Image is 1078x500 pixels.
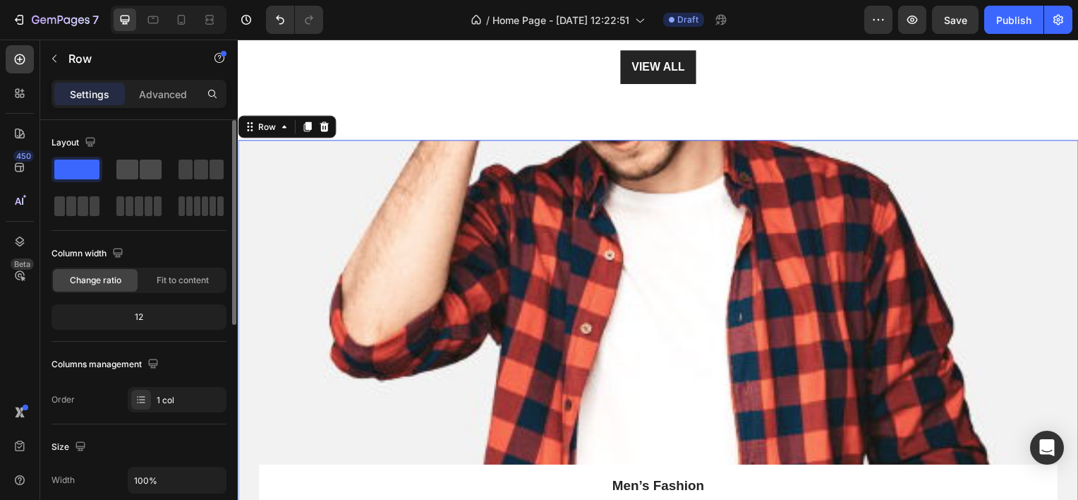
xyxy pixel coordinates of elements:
div: Open Intercom Messenger [1030,431,1064,465]
p: Advanced [139,87,187,102]
iframe: Design area [238,40,1078,500]
div: 12 [54,307,224,327]
p: Settings [70,87,109,102]
button: Save [932,6,979,34]
button: 7 [6,6,105,34]
div: Columns management [52,355,162,374]
p: 7 [92,11,99,28]
div: Publish [996,13,1031,28]
button: Publish [984,6,1043,34]
div: Column width [52,244,126,263]
span: / [486,13,490,28]
div: Undo/Redo [266,6,323,34]
span: Home Page - [DATE] 12:22:51 [492,13,629,28]
div: Size [52,438,89,457]
div: 1 col [157,394,223,407]
div: Width [52,474,75,487]
p: Row [68,50,188,67]
div: 450 [13,150,34,162]
span: Draft [677,13,698,26]
span: Change ratio [70,274,121,287]
span: Fit to content [157,274,209,287]
span: Save [944,14,967,26]
div: Order [52,393,75,406]
input: Auto [128,468,226,493]
div: Beta [11,258,34,270]
div: Layout [52,133,99,153]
